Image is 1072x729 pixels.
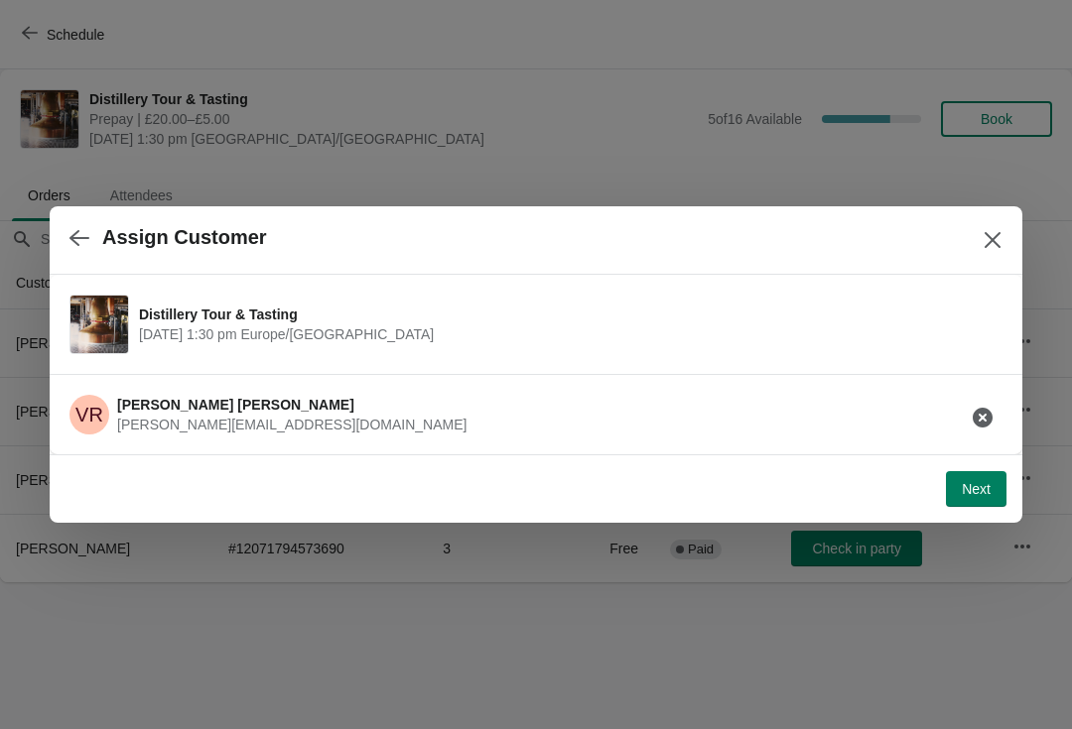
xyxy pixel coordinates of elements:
[102,226,267,249] h2: Assign Customer
[946,471,1006,507] button: Next
[139,324,993,344] span: [DATE] 1:30 pm Europe/[GEOGRAPHIC_DATA]
[117,417,467,432] span: [PERSON_NAME][EMAIL_ADDRESS][DOMAIN_NAME]
[117,397,354,413] span: [PERSON_NAME] [PERSON_NAME]
[975,222,1010,258] button: Close
[70,296,128,353] img: Distillery Tour & Tasting | | September 27 | 1:30 pm Europe/London
[75,404,103,425] text: VR
[139,304,993,324] span: Distillery Tour & Tasting
[69,395,109,434] span: Veil-pekka
[962,481,991,497] span: Next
